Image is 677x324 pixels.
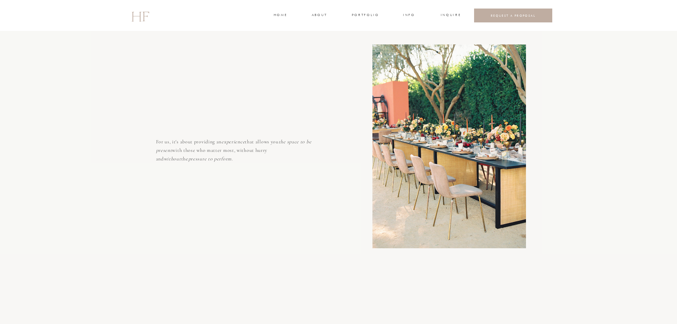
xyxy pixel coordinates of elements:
a: INQUIRE [441,12,460,19]
p: For us, it's about providing an that allows you with those who matter most, without hurry and the . [156,138,313,168]
a: about [312,12,327,19]
a: REQUEST A PROPOSAL [480,14,547,17]
i: experience [221,139,245,145]
a: home [274,12,287,19]
a: portfolio [352,12,378,19]
i: the space to be present [156,139,312,153]
i: without [164,156,181,162]
a: INFO [403,12,416,19]
i: pressure to perform [188,156,232,162]
a: HF [131,5,149,26]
